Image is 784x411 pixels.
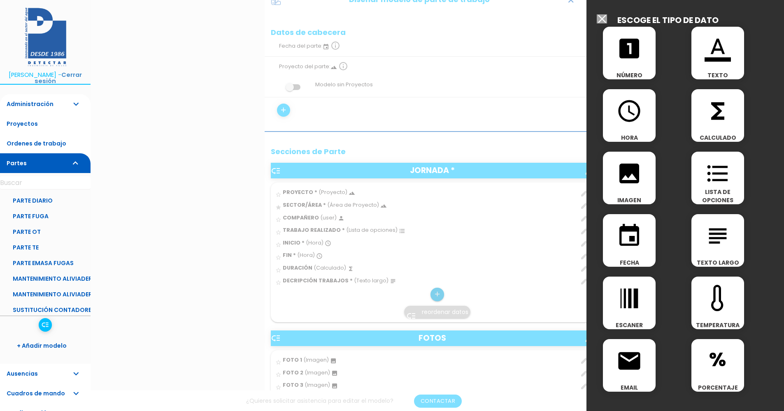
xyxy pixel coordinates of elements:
span: IMAGEN [603,196,656,204]
span: EMAIL [603,383,656,392]
span: HORA [603,134,656,142]
span: LISTA DE OPCIONES [691,188,744,204]
span: NÚMERO [603,71,656,79]
span: FECHA [603,259,656,267]
i: format_color_text [705,35,731,62]
i: email [616,348,642,374]
span: TEXTO LARGO [691,259,744,267]
h2: ESCOGE EL TIPO DE DATO [617,16,719,25]
span: % [691,339,744,374]
i: functions [705,98,731,124]
i: image [616,160,642,187]
i: format_list_bulleted [705,160,731,187]
i: event [616,223,642,249]
i: line_weight [616,285,642,312]
span: TEMPERATURA [691,321,744,329]
span: TEXTO [691,71,744,79]
i: subject [705,223,731,249]
span: CALCULADO [691,134,744,142]
span: PORCENTAJE [691,383,744,392]
i: looks_one [616,35,642,62]
i: access_time [616,98,642,124]
span: ESCANER [603,321,656,329]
